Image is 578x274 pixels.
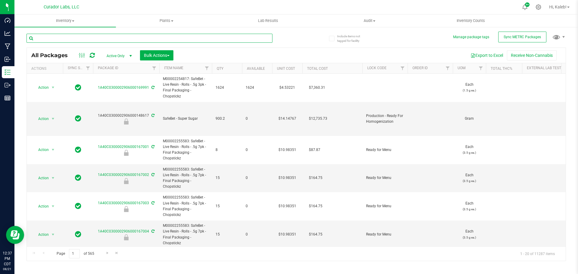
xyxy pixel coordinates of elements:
span: 1624 [216,85,238,91]
span: Curador Labs, LLC [44,5,79,10]
span: 15 [216,203,238,209]
p: (3.5 g ea.) [456,178,482,184]
span: Each [456,229,482,240]
button: Bulk Actions [140,50,173,60]
a: Total Cost [307,66,328,71]
span: 15 [216,232,238,237]
input: Search Package ID, Item Name, SKU, Lot or Part Number... [26,34,272,43]
span: Ready for Menu [366,175,404,181]
span: M00002255583: SafeBet - Live Resin - Rolls - .5g 7pk - Final Packaging - Chopstickz [163,138,208,162]
a: 1A40C0300002906000169991 [98,85,149,90]
span: Each [456,172,482,184]
td: $4.53221 [272,74,302,102]
span: 8 [216,147,238,153]
span: 0 [246,147,269,153]
span: Sync from Compliance System [151,145,154,149]
td: $10.98351 [272,220,302,249]
span: In Sync [75,230,81,239]
a: Package ID [98,66,118,70]
span: M00002254817: SafeBet - Live Resin - Rolls - .5g 3pk - Final Packaging - Chopstickz [163,76,208,99]
span: Page of 565 [51,249,99,258]
span: select [49,174,57,182]
span: 0 [246,232,269,237]
span: Include items not tagged for facility [337,34,367,43]
a: 1A40C0300002906000167002 [98,173,149,177]
span: $87.87 [306,146,323,154]
div: Ready for Menu [92,234,160,240]
span: Bulk Actions [144,53,169,58]
inline-svg: Analytics [5,30,11,36]
span: Ready for Menu [366,232,404,237]
span: Lab Results [250,18,286,23]
div: Actions [31,66,61,71]
span: SafeBet - Super Sugar [163,116,208,122]
span: M00002255583: SafeBet - Live Resin - Rolls - .5g 7pk - Final Packaging - Chopstickz [163,223,208,246]
span: 15 [216,175,238,181]
a: Go to the next page [103,249,112,257]
p: 12:37 PM CDT [3,251,12,267]
span: Action [33,115,49,123]
span: select [49,83,57,92]
a: Filter [83,63,93,73]
a: Order Id [412,66,428,70]
a: Qty [217,66,223,71]
span: 0 [246,203,269,209]
inline-svg: Manufacturing [5,43,11,49]
span: In Sync [75,146,81,154]
span: select [49,202,57,211]
p: (3.5 g ea.) [456,206,482,212]
div: Ready for Menu [92,150,160,156]
span: 1624 [246,85,269,91]
span: select [49,230,57,239]
span: Ready for Menu [366,203,404,209]
span: Action [33,230,49,239]
span: 1 - 20 of 11287 items [515,249,560,258]
button: Export to Excel [467,50,507,60]
a: Go to the last page [113,249,121,257]
span: $164.75 [306,202,325,211]
span: 900.2 [216,116,238,122]
td: $14.14767 [272,102,302,136]
a: 1A40C0300002906000167003 [98,201,149,205]
span: Action [33,146,49,154]
a: External Lab Test Result [527,66,574,70]
span: $164.75 [306,230,325,239]
span: In Sync [75,114,81,123]
span: 0 [246,175,269,181]
a: Sync Status [68,66,91,70]
a: Filter [476,63,486,73]
inline-svg: Reports [5,95,11,101]
a: Filter [443,63,453,73]
span: Sync METRC Packages [504,35,541,39]
p: (1.5 g ea.) [456,88,482,93]
span: $164.75 [306,174,325,182]
span: All Packages [31,52,74,59]
span: Action [33,174,49,182]
span: Each [456,82,482,93]
a: Filter [398,63,408,73]
span: select [49,115,57,123]
a: Filter [202,63,212,73]
a: Lock Code [367,66,387,70]
a: 1A40C0300002906000167001 [98,145,149,149]
span: Hi, Kaleb! [549,5,567,9]
span: Plants [116,18,217,23]
span: In Sync [75,202,81,210]
button: Receive Non-Cannabis [507,50,557,60]
inline-svg: Inbound [5,56,11,62]
p: (3.5 g ea.) [456,150,482,155]
button: Manage package tags [453,35,489,40]
span: M00002255583: SafeBet - Live Resin - Rolls - .5g 7pk - Final Packaging - Chopstickz [163,167,208,190]
div: Ready for Menu [92,178,160,184]
span: Production - Ready For Homogenization [366,113,404,125]
a: Filter [149,63,159,73]
a: Plants [116,14,217,27]
span: Ready for Menu [366,147,404,153]
a: Unit Cost [277,66,295,71]
a: UOM [458,66,465,70]
span: Each [456,201,482,212]
span: $7,360.31 [306,83,328,92]
button: Sync METRC Packages [498,32,546,42]
a: Item Name [164,66,183,70]
inline-svg: Inventory [5,69,11,75]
